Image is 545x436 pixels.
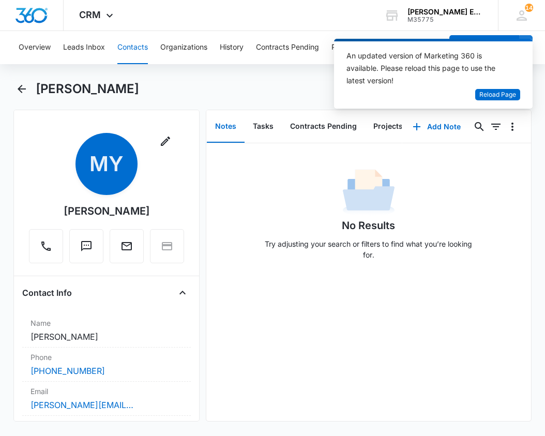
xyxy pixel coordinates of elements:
[31,318,183,328] label: Name
[407,8,483,16] div: account name
[19,31,51,64] button: Overview
[31,420,183,431] label: Organization
[220,31,244,64] button: History
[69,229,103,263] button: Text
[22,313,191,348] div: Name[PERSON_NAME]
[365,111,411,143] button: Projects
[343,166,395,218] img: No Data
[207,111,245,143] button: Notes
[110,245,144,254] a: Email
[331,31,359,64] button: Projects
[22,348,191,382] div: Phone[PHONE_NUMBER]
[525,4,533,12] div: notifications count
[69,245,103,254] a: Text
[282,111,365,143] button: Contracts Pending
[117,31,148,64] button: Contacts
[31,386,183,397] label: Email
[29,245,63,254] a: Call
[371,31,391,64] button: Tasks
[471,118,488,135] button: Search...
[174,284,191,301] button: Close
[160,31,207,64] button: Organizations
[110,229,144,263] button: Email
[260,238,477,260] p: Try adjusting your search or filters to find what you’re looking for.
[475,89,520,101] button: Reload Page
[22,287,72,299] h4: Contact Info
[488,118,504,135] button: Filters
[504,118,521,135] button: Overflow Menu
[31,365,105,377] a: [PHONE_NUMBER]
[346,50,508,87] div: An updated version of Marketing 360 is available. Please reload this page to use the latest version!
[407,16,483,23] div: account id
[449,35,519,60] button: Add Contact
[31,352,183,363] label: Phone
[31,330,183,343] dd: [PERSON_NAME]
[403,31,434,64] button: Calendar
[31,399,134,411] a: [PERSON_NAME][EMAIL_ADDRESS][DOMAIN_NAME]
[79,9,101,20] span: CRM
[22,382,191,416] div: Email[PERSON_NAME][EMAIL_ADDRESS][DOMAIN_NAME]
[75,133,138,195] span: MY
[64,203,150,219] div: [PERSON_NAME]
[525,4,533,12] span: 14
[245,111,282,143] button: Tasks
[29,229,63,263] button: Call
[13,81,29,97] button: Back
[256,31,319,64] button: Contracts Pending
[402,114,471,139] button: Add Note
[479,90,516,100] span: Reload Page
[63,31,105,64] button: Leads Inbox
[342,218,395,233] h1: No Results
[36,81,139,97] h1: [PERSON_NAME]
